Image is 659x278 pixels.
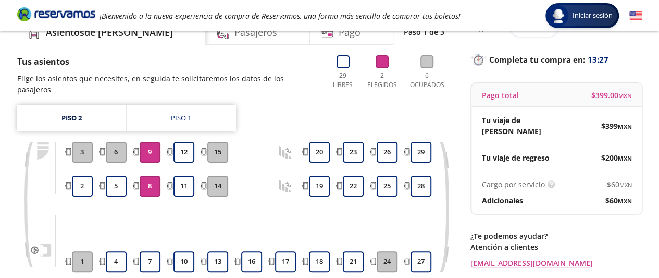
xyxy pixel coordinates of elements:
p: Cargo por servicio [482,179,545,190]
button: 20 [309,142,330,163]
p: 6 Ocupados [407,71,447,90]
p: Tu viaje de regreso [482,152,550,163]
button: 15 [207,142,228,163]
button: 25 [377,176,397,197]
button: 29 [411,142,431,163]
button: 5 [106,176,127,197]
a: [EMAIL_ADDRESS][DOMAIN_NAME] [470,258,642,269]
button: 7 [140,251,160,272]
p: Tus asientos [17,55,318,68]
span: $ 399 [601,120,632,131]
small: MXN [618,123,632,130]
p: Pago total [482,90,519,101]
button: 12 [173,142,194,163]
button: 14 [207,176,228,197]
button: 9 [140,142,160,163]
button: 11 [173,176,194,197]
button: 22 [343,176,364,197]
i: Brand Logo [17,6,95,22]
button: English [629,9,642,22]
p: Adicionales [482,195,523,206]
p: Atención a clientes [470,241,642,252]
button: 19 [309,176,330,197]
a: Piso 1 [127,105,236,131]
p: 29 Libres [329,71,357,90]
p: Elige los asientos que necesites, en seguida te solicitaremos los datos de los pasajeros [17,73,318,95]
button: 28 [411,176,431,197]
a: Brand Logo [17,6,95,25]
button: 23 [343,142,364,163]
p: 2 Elegidos [365,71,400,90]
button: 16 [241,251,262,272]
p: Paso 1 de 3 [404,27,444,38]
span: $ 60 [605,195,632,206]
em: ¡Bienvenido a la nueva experiencia de compra de Reservamos, una forma más sencilla de comprar tus... [100,11,461,21]
h4: Pasajeros [234,26,277,40]
a: Piso 2 [17,105,126,131]
span: $ 399.00 [591,90,632,101]
button: 18 [309,251,330,272]
h4: Pago [339,26,360,40]
button: 26 [377,142,397,163]
small: MXN [618,154,632,162]
div: Piso 1 [171,113,191,124]
button: 6 [106,142,127,163]
small: MXN [618,197,632,205]
p: Tu viaje de [PERSON_NAME] [482,115,557,137]
small: MXN [619,181,632,189]
button: 10 [173,251,194,272]
span: 13:27 [588,54,608,66]
button: 2 [72,176,93,197]
button: 24 [377,251,397,272]
p: Completa tu compra en : [470,52,642,67]
button: 4 [106,251,127,272]
button: 17 [275,251,296,272]
span: $ 60 [607,179,632,190]
h4: Asientos de [PERSON_NAME] [46,26,173,40]
button: 1 [72,251,93,272]
span: Iniciar sesión [568,10,617,21]
small: MXN [618,92,632,100]
span: $ 200 [601,152,632,163]
button: 21 [343,251,364,272]
p: ¿Te podemos ayudar? [470,231,642,241]
button: 27 [411,251,431,272]
button: 8 [140,176,160,197]
button: 3 [72,142,93,163]
button: 13 [207,251,228,272]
